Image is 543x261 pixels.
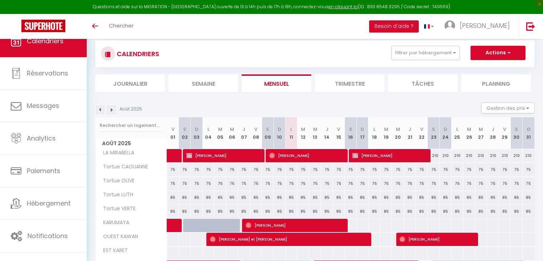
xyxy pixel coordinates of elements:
[238,191,250,204] div: 85
[238,163,250,176] div: 75
[392,191,404,204] div: 85
[388,74,458,92] li: Tâches
[511,117,522,149] th: 30
[475,163,487,176] div: 75
[183,126,186,133] abbr: S
[404,191,416,204] div: 85
[345,117,357,149] th: 16
[392,177,404,190] div: 75
[428,191,439,204] div: 85
[191,117,202,149] th: 03
[286,117,297,149] th: 11
[487,205,499,218] div: 85
[463,205,475,218] div: 85
[439,191,451,204] div: 85
[380,191,392,204] div: 85
[357,177,368,190] div: 75
[273,163,285,176] div: 75
[451,191,463,204] div: 85
[179,177,191,190] div: 75
[238,117,250,149] th: 07
[97,205,137,213] span: Tortue VERTE
[511,191,522,204] div: 85
[273,117,285,149] th: 10
[226,117,238,149] th: 06
[368,191,380,204] div: 85
[439,117,451,149] th: 24
[337,126,340,133] abbr: V
[262,117,273,149] th: 09
[95,74,165,92] li: Journalier
[186,149,263,162] span: [PERSON_NAME]
[266,126,269,133] abbr: S
[286,191,297,204] div: 85
[191,163,202,176] div: 75
[499,177,511,190] div: 75
[202,177,214,190] div: 75
[21,20,65,32] img: Super Booking
[527,126,531,133] abbr: D
[428,177,439,190] div: 75
[250,191,262,204] div: 85
[523,163,534,176] div: 75
[428,163,439,176] div: 75
[392,163,404,176] div: 75
[499,163,511,176] div: 75
[250,117,262,149] th: 08
[179,117,191,149] th: 02
[511,205,522,218] div: 85
[503,126,506,133] abbr: V
[471,46,526,60] button: Actions
[309,163,321,176] div: 75
[179,163,191,176] div: 75
[242,74,311,92] li: Mensuel
[416,177,428,190] div: 75
[451,163,463,176] div: 75
[321,205,333,218] div: 85
[373,126,376,133] abbr: L
[315,74,384,92] li: Trimestre
[262,191,273,204] div: 85
[475,177,487,190] div: 75
[326,126,328,133] abbr: J
[456,126,458,133] abbr: L
[451,117,463,149] th: 25
[404,177,416,190] div: 75
[297,117,309,149] th: 12
[97,247,130,255] span: EST KARET
[451,177,463,190] div: 75
[96,138,167,149] span: Août 2025
[191,191,202,204] div: 85
[250,163,262,176] div: 75
[451,149,463,162] div: 210
[368,205,380,218] div: 85
[191,177,202,190] div: 75
[357,191,368,204] div: 85
[333,177,345,190] div: 75
[230,126,234,133] abbr: M
[309,191,321,204] div: 85
[333,163,345,176] div: 75
[392,117,404,149] th: 20
[97,191,135,199] span: Tortue LUTH
[120,106,142,113] p: Août 2025
[242,126,245,133] abbr: J
[487,177,499,190] div: 75
[416,163,428,176] div: 75
[357,205,368,218] div: 85
[451,205,463,218] div: 85
[439,149,451,162] div: 210
[297,163,309,176] div: 75
[416,117,428,149] th: 22
[309,177,321,190] div: 75
[202,205,214,218] div: 85
[333,191,345,204] div: 85
[439,14,519,39] a: ... [PERSON_NAME]
[27,101,59,110] span: Messages
[301,126,305,133] abbr: M
[511,149,522,162] div: 210
[262,205,273,218] div: 85
[254,126,257,133] abbr: V
[463,149,475,162] div: 210
[328,4,358,10] a: en cliquant ici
